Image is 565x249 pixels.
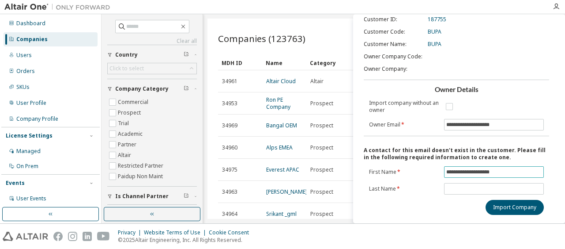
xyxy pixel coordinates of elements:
div: SKUs [16,84,30,91]
div: Company Profile [16,115,58,123]
span: BUPA [428,41,441,48]
div: User Profile [16,100,46,107]
div: Name [266,56,303,70]
a: Altair Cloud [266,77,296,85]
span: 34975 [222,166,237,173]
div: MDH ID [222,56,259,70]
div: Managed [16,148,41,155]
a: Alps EMEA [266,144,293,151]
div: License Settings [6,132,53,139]
label: Academic [118,129,144,139]
a: Everest APAC [266,166,299,173]
p: © 2025 Altair Engineering, Inc. All Rights Reserved. [118,236,254,244]
div: User Events [16,195,46,202]
span: Company Category [115,85,169,92]
img: altair_logo.svg [3,232,48,241]
a: Ron PE Company [266,96,290,111]
span: Owner Company : [364,65,407,73]
label: Altair [118,150,133,161]
span: Owner Company Code : [364,53,422,60]
span: Customer ID : [364,16,397,23]
label: Prospect [118,107,143,118]
button: Import Company [486,200,544,215]
button: Company Category [107,79,197,99]
label: Last Name [369,185,439,192]
span: Prospect [310,100,333,107]
span: BUPA [428,28,441,35]
span: Companies (123763) [218,32,305,45]
span: Altair [310,78,324,85]
label: Import company without an owner [369,100,439,114]
a: [PERSON_NAME] [266,188,307,195]
span: 34961 [222,78,237,85]
span: 34964 [222,211,237,218]
span: 34963 [222,188,237,195]
label: Partner [118,139,138,150]
img: youtube.svg [97,232,110,241]
span: Is Channel Partner [115,193,169,200]
h3: Owner Details [364,85,549,94]
a: Bangal OEM [266,122,297,129]
div: Users [16,52,32,59]
span: Prospect [310,166,333,173]
label: Trial [118,118,131,129]
span: Country [115,51,138,58]
div: Privacy [118,229,144,236]
span: 34960 [222,144,237,151]
div: Category [310,56,347,70]
div: Cookie Consent [209,229,254,236]
span: 34969 [222,122,237,129]
div: Click to select [108,63,196,74]
span: Prospect [310,144,333,151]
label: Commercial [118,97,150,107]
label: First Name [369,169,439,176]
span: Clear filter [184,85,189,92]
div: Dashboard [16,20,45,27]
span: Prospect [310,122,333,129]
label: Paidup Non Maint [118,171,165,182]
label: Owner Email [369,121,439,128]
div: Companies [16,36,48,43]
div: Events [6,180,25,187]
span: Clear filter [184,51,189,58]
img: instagram.svg [68,232,77,241]
img: facebook.svg [53,232,63,241]
div: A contact for this email doesn't exist in the customer. Please fill in the following required inf... [364,147,549,161]
span: Prospect [310,211,333,218]
div: Click to select [109,65,144,72]
img: Altair One [4,3,115,11]
span: 187755 [428,16,446,23]
div: Orders [16,68,35,75]
span: 34953 [222,100,237,107]
div: Website Terms of Use [144,229,209,236]
span: Clear filter [184,193,189,200]
span: Prospect [310,188,333,195]
img: linkedin.svg [83,232,92,241]
span: Customer Name : [364,41,407,48]
button: Is Channel Partner [107,187,197,206]
a: Srikant _gml [266,210,297,218]
label: Restricted Partner [118,161,165,171]
span: Customer Code : [364,28,405,35]
div: On Prem [16,163,38,170]
button: Country [107,45,197,65]
a: Clear all [107,38,197,45]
